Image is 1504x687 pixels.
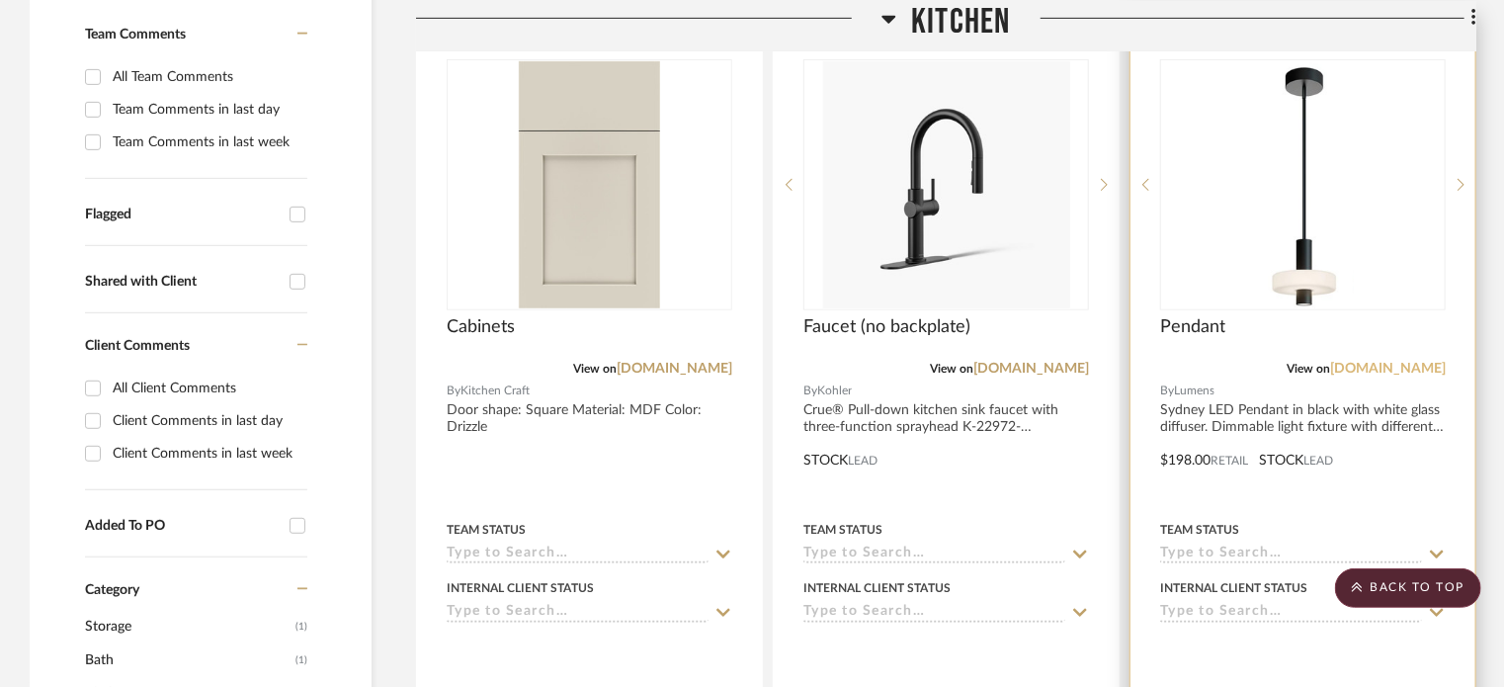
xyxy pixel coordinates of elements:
[803,604,1065,623] input: Type to Search…
[1160,382,1174,400] span: By
[85,518,280,535] div: Added To PO
[930,363,973,375] span: View on
[1160,316,1225,338] span: Pendant
[617,362,732,376] a: [DOMAIN_NAME]
[460,382,530,400] span: Kitchen Craft
[803,521,882,539] div: Team Status
[803,382,817,400] span: By
[295,611,307,643] span: (1)
[85,274,280,291] div: Shared with Client
[113,61,302,93] div: All Team Comments
[1160,604,1422,623] input: Type to Search…
[85,28,186,42] span: Team Comments
[817,382,852,400] span: Kohler
[447,604,709,623] input: Type to Search…
[803,316,970,338] span: Faucet (no backplate)
[519,61,660,308] img: Cabinets
[447,316,515,338] span: Cabinets
[85,339,190,353] span: Client Comments
[1174,382,1214,400] span: Lumens
[447,546,709,564] input: Type to Search…
[1160,579,1307,597] div: Internal Client Status
[113,373,302,404] div: All Client Comments
[973,362,1089,376] a: [DOMAIN_NAME]
[573,363,617,375] span: View on
[1330,362,1446,376] a: [DOMAIN_NAME]
[85,610,291,644] span: Storage
[803,579,951,597] div: Internal Client Status
[113,438,302,470] div: Client Comments in last week
[1160,521,1239,539] div: Team Status
[1160,546,1422,564] input: Type to Search…
[1287,363,1330,375] span: View on
[295,644,307,676] span: (1)
[85,644,291,677] span: Bath
[803,546,1065,564] input: Type to Search…
[447,521,526,539] div: Team Status
[85,582,139,599] span: Category
[447,382,460,400] span: By
[823,61,1070,308] img: Faucet (no backplate)
[113,405,302,437] div: Client Comments in last day
[447,579,594,597] div: Internal Client Status
[113,94,302,126] div: Team Comments in last day
[85,207,280,223] div: Flagged
[1335,568,1481,608] scroll-to-top-button: BACK TO TOP
[1254,61,1353,308] img: Pendant
[113,127,302,158] div: Team Comments in last week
